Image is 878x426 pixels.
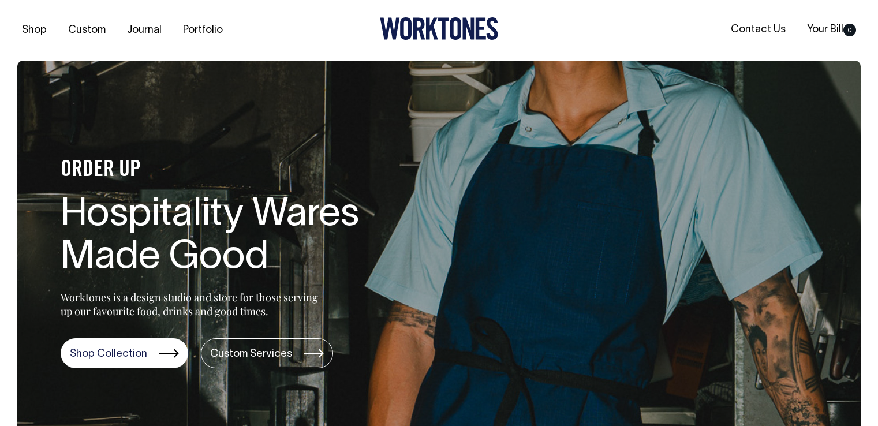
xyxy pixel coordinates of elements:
[178,21,227,40] a: Portfolio
[122,21,166,40] a: Journal
[61,158,430,182] h4: ORDER UP
[61,194,430,281] h1: Hospitality Wares Made Good
[63,21,110,40] a: Custom
[802,20,861,39] a: Your Bill0
[61,338,188,368] a: Shop Collection
[61,290,323,318] p: Worktones is a design studio and store for those serving up our favourite food, drinks and good t...
[17,21,51,40] a: Shop
[843,24,856,36] span: 0
[726,20,790,39] a: Contact Us
[201,338,333,368] a: Custom Services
